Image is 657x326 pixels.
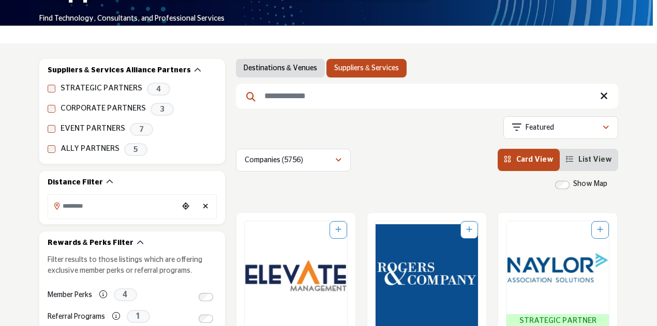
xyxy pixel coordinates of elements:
[48,255,217,276] p: Filter results to those listings which are offering exclusive member perks or referral programs.
[244,63,317,73] a: Destinations & Venues
[151,103,174,116] span: 3
[61,103,146,115] label: CORPORATE PARTNERS
[48,178,103,188] h2: Distance Filter
[506,221,609,314] img: Naylor Association Solutions
[236,149,351,172] button: Companies (5756)
[516,156,554,163] span: Card View
[127,310,150,323] span: 1
[48,308,105,326] label: Referral Programs
[504,156,554,163] a: View Card
[178,196,193,218] div: Choose your current location
[335,226,341,234] a: Add To List
[566,156,612,163] a: View List
[466,226,472,234] a: Add To List
[61,83,142,95] label: STRATEGIC PARTNERS
[334,63,399,73] a: Suppliers & Services
[199,315,213,323] input: Switch to Referral Programs
[48,145,55,153] input: ALLY PARTNERS checkbox
[560,149,618,171] li: List View
[147,83,170,96] span: 4
[48,85,55,92] input: STRATEGIC PARTNERS checkbox
[48,238,133,249] h2: Rewards & Perks Filter
[48,125,55,133] input: EVENT PARTNERS checkbox
[498,149,560,171] li: Card View
[578,156,612,163] span: List View
[48,196,178,216] input: Search Location
[198,196,213,218] div: Clear search location
[48,105,55,113] input: CORPORATE PARTNERS checkbox
[236,84,618,108] input: Search Keyword
[48,286,92,304] label: Member Perks
[124,143,147,156] span: 5
[130,123,153,136] span: 7
[48,66,191,76] h2: Suppliers & Services Alliance Partners
[61,143,120,155] label: ALLY PARTNERS
[114,288,137,301] span: 4
[526,123,554,133] p: Featured
[573,179,607,190] label: Show Map
[61,123,125,135] label: EVENT PARTNERS
[245,156,303,166] p: Companies (5756)
[503,116,618,139] button: Featured
[39,14,225,24] p: Find Technology, Consultants, and Professional Services
[199,293,213,301] input: Switch to Member Perks
[597,226,603,234] a: Add To List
